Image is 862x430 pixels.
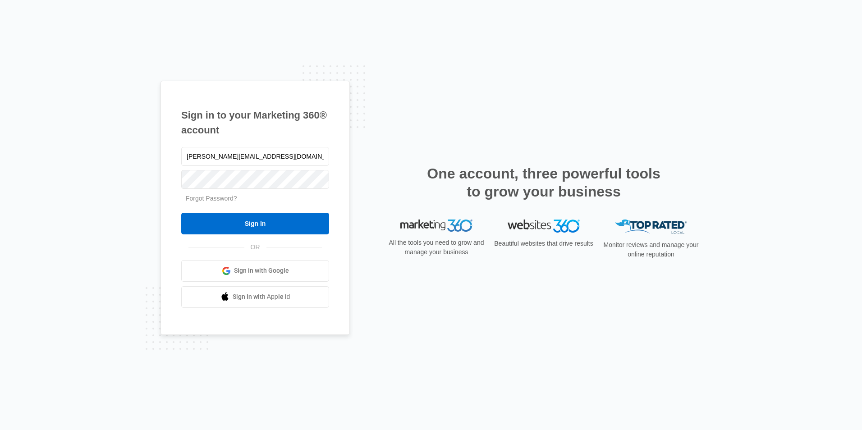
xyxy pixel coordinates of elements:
img: Top Rated Local [615,220,687,234]
input: Sign In [181,213,329,234]
img: Websites 360 [508,220,580,233]
img: Marketing 360 [400,220,472,232]
span: Sign in with Google [234,266,289,275]
a: Forgot Password? [186,195,237,202]
p: Beautiful websites that drive results [493,239,594,248]
p: All the tools you need to grow and manage your business [386,238,487,257]
h2: One account, three powerful tools to grow your business [424,165,663,201]
input: Email [181,147,329,166]
span: OR [244,242,266,252]
p: Monitor reviews and manage your online reputation [601,240,702,259]
h1: Sign in to your Marketing 360® account [181,108,329,137]
a: Sign in with Apple Id [181,286,329,308]
a: Sign in with Google [181,260,329,282]
span: Sign in with Apple Id [233,292,290,302]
